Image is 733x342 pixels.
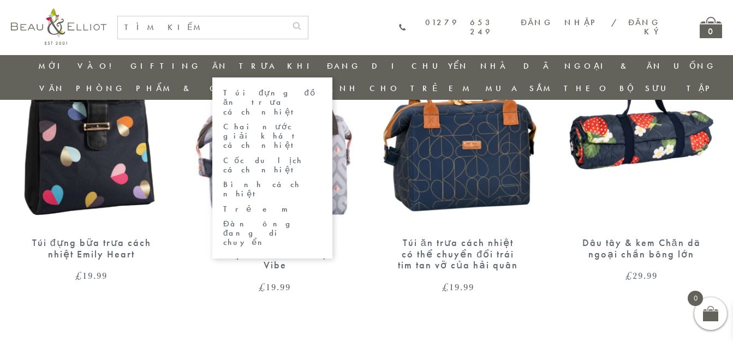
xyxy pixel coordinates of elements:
span: 0 [688,291,703,306]
span: £ [442,280,449,293]
a: Đăng nhập / Đăng ký [521,17,662,37]
bdi: 19.99 [75,269,108,282]
a: Túi ăn trưa cách nhiệt có thể chuyển đổi trái tim tan vỡ của hải quân Túi ăn trưa cách nhiệt có t... [378,18,539,292]
img: Túi ăn trưa có thể chuyển đổi Vibe Túi ăn trưa cách nhiệt [194,18,356,226]
a: Dã ngoại & ăn uống [523,61,717,71]
a: Văn phòng phẩm & Quà tặng [39,83,295,94]
a: Trẻ em [223,205,321,214]
bdi: 29.99 [625,269,658,282]
span: £ [75,269,82,282]
input: TÌM KIẾM [118,16,286,39]
div: Túi ăn trưa cách nhiệt có thể chuyển đổi trái tim tan vỡ của hải quân [397,237,520,271]
a: Dành cho trẻ em [308,83,473,94]
a: Chai nước giải khát cách nhiệt [223,122,321,151]
a: Túi đựng đồ ăn trưa cách nhiệt [223,88,321,117]
a: Mua sắm theo bộ sưu tập [485,83,716,94]
bdi: 19.99 [442,280,474,293]
a: Túi ăn trưa có thể chuyển đổi Vibe Túi ăn trưa cách nhiệt Túi ăn trưa có thể chuyển đổi cách nhiệ... [194,18,356,292]
bdi: 19.99 [259,280,291,293]
a: Túi đựng bữa trưa cách nhiệt Emily Heart Túi đựng bữa trưa cách nhiệt Emily Heart £19.99 [11,18,172,280]
img: logo [11,8,106,45]
a: Cốc du lịch cách nhiệt [223,156,321,175]
span: £ [625,269,633,282]
img: Dâu tây & kem chăn dã ngoại chần bông lớn. [561,18,722,226]
a: Dâu tây & kem chăn dã ngoại chần bông lớn. Dâu tây & kem Chăn dã ngoại chần bông lớn £29.99 [561,18,722,280]
font: 01279 653 249 [409,18,493,37]
a: Ăn trưa khi đang di chuyển [212,61,469,71]
a: Đàn ông đang di chuyển [223,219,321,248]
div: Túi đựng bữa trưa cách nhiệt Emily Heart [30,237,153,260]
a: Mới vào! [38,61,119,71]
span: £ [259,280,266,293]
a: Nhà [480,61,512,71]
a: Bình cách nhiệt [223,180,321,199]
img: Túi đựng bữa trưa cách nhiệt Emily Heart [11,18,172,226]
div: Dâu tây & kem Chăn dã ngoại chần bông lớn [580,237,703,260]
img: Túi ăn trưa cách nhiệt có thể chuyển đổi trái tim tan vỡ của hải quân [378,18,539,226]
a: 0 [700,17,722,38]
a: Gifting [130,61,201,71]
a: 01279 653 249 [399,18,493,37]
